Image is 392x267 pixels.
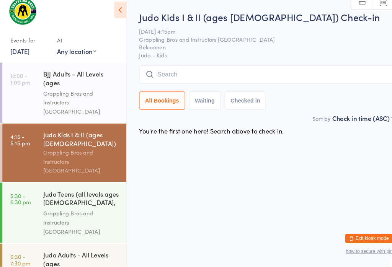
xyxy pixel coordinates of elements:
[55,42,93,54] div: At
[10,42,47,54] div: Events for
[134,59,380,66] span: Judo - Kids
[321,119,380,127] div: Check in time (ASC)
[134,36,368,43] span: [DATE] 4:15pm
[42,152,116,178] div: Grappling Bros and Instructors [GEOGRAPHIC_DATA]
[334,249,379,254] button: how to secure with pin
[42,135,116,152] div: Judo Kids I & II (ages [DEMOGRAPHIC_DATA])
[2,129,122,185] a: 4:15 -5:15 pmJudo Kids I & II (ages [DEMOGRAPHIC_DATA])Grappling Bros and Instructors [GEOGRAPHIC...
[8,6,36,34] img: Grappling Bros Belconnen
[134,43,368,51] span: Grappling Bros and Instructors [GEOGRAPHIC_DATA]
[333,235,379,244] button: Exit kiosk mode
[134,19,380,32] h2: Judo Kids I & II (ages [DEMOGRAPHIC_DATA]) Check-in
[2,186,122,244] a: 5:30 -6:30 pmJudo Teens (all levels ages [DEMOGRAPHIC_DATA], advanced belts ...Grappling Bros and...
[10,138,29,150] time: 4:15 - 5:15 pm
[42,192,116,211] div: Judo Teens (all levels ages [DEMOGRAPHIC_DATA], advanced belts ...
[55,54,93,63] div: Any location
[10,79,29,91] time: 12:00 - 1:00 pm
[302,120,319,127] label: Sort by
[183,98,213,115] button: Waiting
[134,72,380,90] input: Search
[134,51,368,59] span: Belconnen
[10,254,29,266] time: 6:30 - 7:30 pm
[2,70,122,128] a: 12:00 -1:00 pmBJJ Adults - All Levels (ages [DEMOGRAPHIC_DATA]+)Grappling Bros and Instructors [G...
[10,195,30,207] time: 5:30 - 6:30 pm
[10,54,29,63] a: [DATE]
[42,76,116,95] div: BJJ Adults - All Levels (ages [DEMOGRAPHIC_DATA]+)
[42,211,116,237] div: Grappling Bros and Instructors [GEOGRAPHIC_DATA]
[217,98,257,115] button: Checked in
[42,95,116,121] div: Grappling Bros and Instructors [GEOGRAPHIC_DATA]
[134,131,274,140] div: You're the first one here! Search above to check in.
[134,98,179,115] button: All Bookings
